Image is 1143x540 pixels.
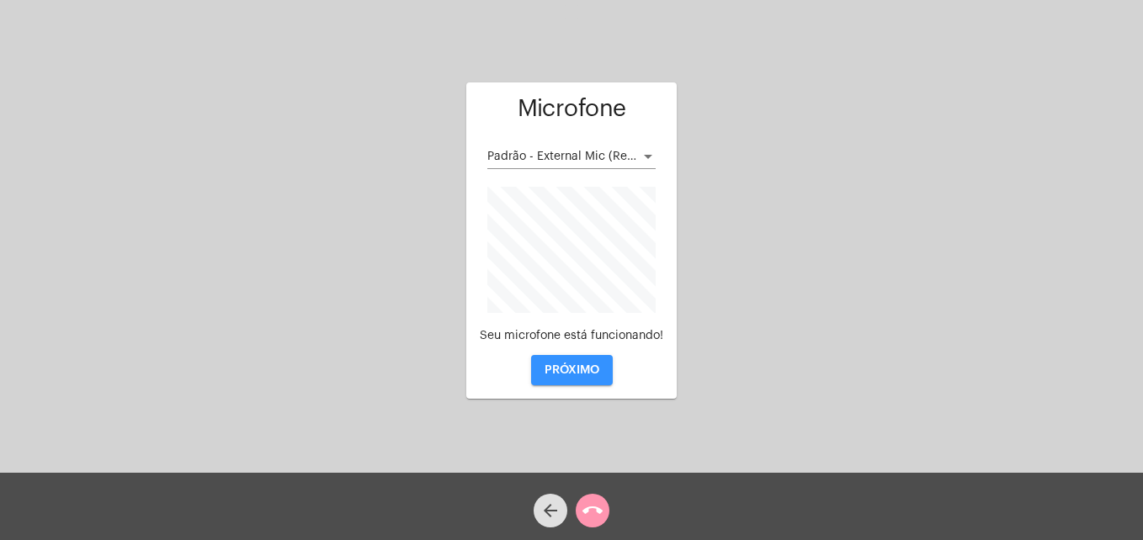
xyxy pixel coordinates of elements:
[582,500,603,521] mat-icon: call_end
[540,500,561,521] mat-icon: arrow_back
[480,96,663,122] h1: Microfone
[531,355,613,385] button: PRÓXIMO
[480,330,663,342] div: Seu microfone está funcionando!
[487,151,710,162] span: Padrão - External Mic (Realtek(R) Audio)
[545,364,599,376] span: PRÓXIMO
